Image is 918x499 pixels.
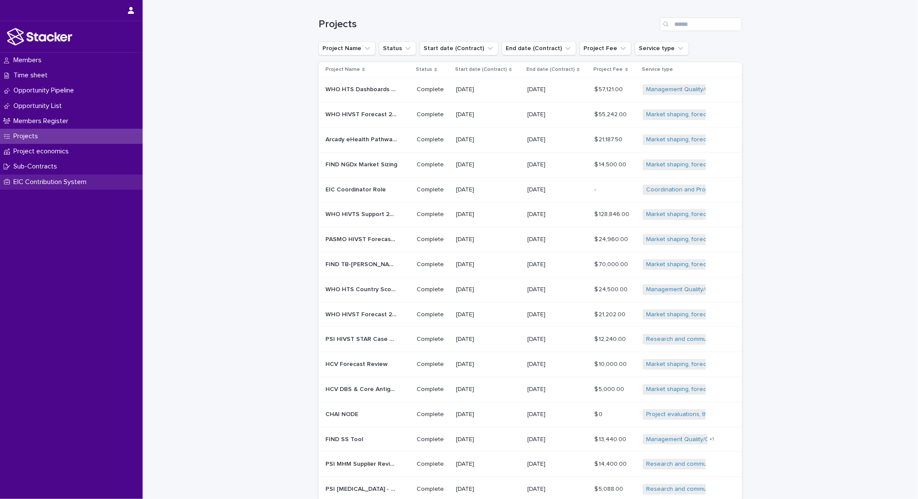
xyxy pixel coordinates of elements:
[325,284,399,293] p: WHO HTS Country Scorecards 2018
[319,327,742,352] tr: PSI HIVST STAR Case StudyPSI HIVST STAR Case Study Complete[DATE][DATE]$ 12,240.00$ 12,240.00 Res...
[325,109,399,118] p: WHO HIVST Forecast 2019
[10,56,48,64] p: Members
[325,409,360,418] p: CHAI NODE
[319,427,742,452] tr: FIND SS ToolFIND SS Tool Complete[DATE][DATE]$ 13,440.00$ 13,440.00 Management Quality/Operations...
[456,461,520,468] p: [DATE]
[595,384,626,393] p: $ 5,000.00
[10,162,64,171] p: Sub-Contracts
[646,411,852,418] a: Project evaluations, third-party monitoring and organisational assessments
[417,311,449,318] p: Complete
[325,459,399,468] p: PSI MHM Supplier Review
[319,102,742,127] tr: WHO HIVST Forecast 2019WHO HIVST Forecast 2019 Complete[DATE][DATE]$ 55,242.00$ 55,242.00 Market ...
[417,211,449,218] p: Complete
[319,377,742,402] tr: HCV DBS & Core Antigen Forecast SupportHCV DBS & Core Antigen Forecast Support Complete[DATE][DAT...
[456,86,520,93] p: [DATE]
[417,411,449,418] p: Complete
[527,261,588,268] p: [DATE]
[527,161,588,168] p: [DATE]
[319,77,742,102] tr: WHO HTS Dashboards 2019WHO HTS Dashboards 2019 Complete[DATE][DATE]$ 57,121.00$ 57,121.00 Managem...
[417,136,449,143] p: Complete
[325,184,388,194] p: EIC Coordinator Role
[325,84,399,93] p: WHO HTS Dashboards 2019
[319,202,742,227] tr: WHO HIVTS Support 2020WHO HIVTS Support 2020 Complete[DATE][DATE]$ 128,846.00$ 128,846.00 Market ...
[456,111,520,118] p: [DATE]
[325,359,389,368] p: HCV Forecast Review
[646,136,790,143] a: Market shaping, forecasting and business modelling
[595,259,630,268] p: $ 70,000.00
[646,286,774,293] a: Management Quality/Operations Management
[646,236,790,243] a: Market shaping, forecasting and business modelling
[595,309,628,318] p: $ 21,202.00
[319,452,742,477] tr: PSI MHM Supplier ReviewPSI MHM Supplier Review Complete[DATE][DATE]$ 14,400.00$ 14,400.00 Researc...
[646,461,728,468] a: Research and communication
[325,309,399,318] p: WHO HIVST Forecast 2018
[319,127,742,152] tr: Arcady eHealth PathwaysArcady eHealth Pathways Complete[DATE][DATE]$ 21,187.50$ 21,187.50 Market ...
[417,236,449,243] p: Complete
[319,252,742,277] tr: FIND TB-[PERSON_NAME] Forecast 2019FIND TB-[PERSON_NAME] Forecast 2019 Complete[DATE][DATE]$ 70,0...
[527,436,588,443] p: [DATE]
[527,186,588,194] p: [DATE]
[456,411,520,418] p: [DATE]
[646,111,790,118] a: Market shaping, forecasting and business modelling
[10,102,69,110] p: Opportunity List
[417,361,449,368] p: Complete
[580,41,631,55] button: Project Fee
[646,161,790,168] a: Market shaping, forecasting and business modelling
[527,411,588,418] p: [DATE]
[417,436,449,443] p: Complete
[595,184,598,194] p: -
[417,486,449,493] p: Complete
[10,71,54,79] p: Time sheet
[456,336,520,343] p: [DATE]
[527,461,588,468] p: [DATE]
[646,311,790,318] a: Market shaping, forecasting and business modelling
[420,41,498,55] button: Start date (Contract)
[595,334,628,343] p: $ 12,240.00
[456,361,520,368] p: [DATE]
[660,17,742,31] div: Search
[319,277,742,302] tr: WHO HTS Country Scorecards 2018WHO HTS Country Scorecards 2018 Complete[DATE][DATE]$ 24,500.00$ 2...
[325,65,360,74] p: Project Name
[10,117,75,125] p: Members Register
[646,211,790,218] a: Market shaping, forecasting and business modelling
[319,18,657,31] h1: Projects
[10,86,81,95] p: Opportunity Pipeline
[594,65,623,74] p: Project Fee
[325,384,399,393] p: HCV DBS & Core Antigen Forecast Support
[595,159,628,168] p: $ 14,500.00
[642,65,673,74] p: Service type
[456,311,520,318] p: [DATE]
[456,136,520,143] p: [DATE]
[417,461,449,468] p: Complete
[527,386,588,393] p: [DATE]
[417,186,449,194] p: Complete
[456,161,520,168] p: [DATE]
[456,386,520,393] p: [DATE]
[646,386,790,393] a: Market shaping, forecasting and business modelling
[456,261,520,268] p: [DATE]
[416,65,432,74] p: Status
[325,159,399,168] p: FIND NGDx Market Sizing
[319,402,742,427] tr: CHAI NODECHAI NODE Complete[DATE][DATE]$ 0$ 0 Project evaluations, third-party monitoring and org...
[319,352,742,377] tr: HCV Forecast ReviewHCV Forecast Review Complete[DATE][DATE]$ 10,000.00$ 10,000.00 Market shaping,...
[527,236,588,243] p: [DATE]
[527,211,588,218] p: [DATE]
[595,84,625,93] p: $ 57,121.00
[527,361,588,368] p: [DATE]
[319,227,742,252] tr: PASMO HIVST Forecast 2018 (SLV, GTM)PASMO HIVST Forecast 2018 (SLV, GTM) Complete[DATE][DATE]$ 24...
[646,336,728,343] a: Research and communication
[595,484,625,493] p: $ 5,088.00
[502,41,576,55] button: End date (Contract)
[456,211,520,218] p: [DATE]
[527,311,588,318] p: [DATE]
[10,178,93,186] p: EIC Contribution System
[595,134,625,143] p: $ 21,187.50
[319,41,376,55] button: Project Name
[325,334,399,343] p: PSI HIVST STAR Case Study
[635,41,689,55] button: Service type
[595,359,629,368] p: $ 10,000.00
[10,147,76,156] p: Project economics
[595,459,629,468] p: $ 14,400.00
[455,65,507,74] p: Start date (Contract)
[417,161,449,168] p: Complete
